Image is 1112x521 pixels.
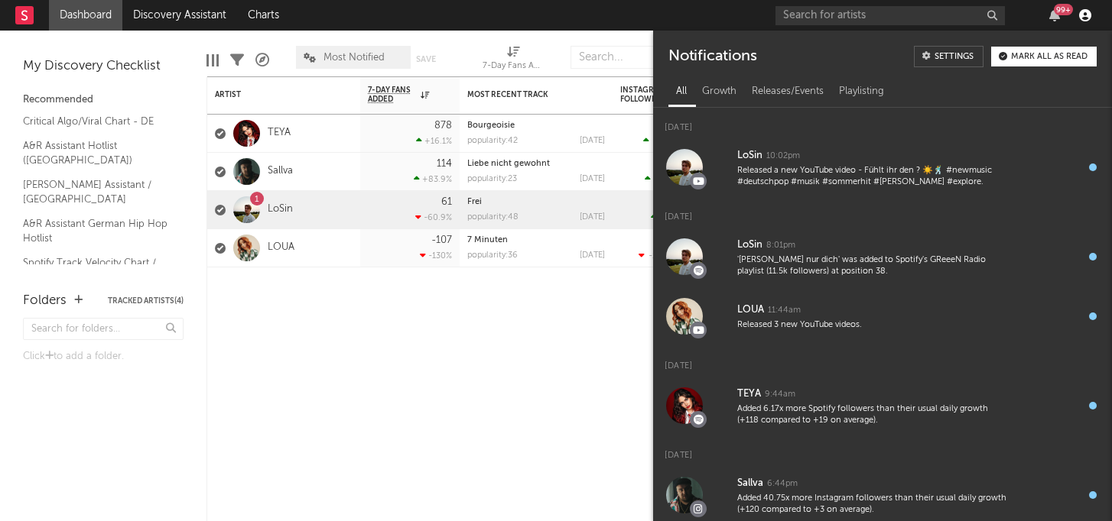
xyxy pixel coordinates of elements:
[467,121,515,130] a: Bourgeoisie
[23,215,168,247] a: A&R Assistant German Hip Hop Hotlist
[206,38,219,83] div: Edit Columns
[434,121,452,131] div: 878
[268,165,293,178] a: Sallva
[483,38,544,83] div: 7-Day Fans Added (7-Day Fans Added)
[467,198,605,206] div: Frei
[914,46,984,67] a: Settings
[775,6,1005,25] input: Search for artists
[215,90,330,99] div: Artist
[1049,9,1060,21] button: 99+
[580,251,605,260] div: [DATE]
[571,46,685,69] input: Search...
[653,227,1112,286] a: LoSin8:01pm'[PERSON_NAME] nur dich' was added to Spotify's GReeeN Radio playlist (11.5k followers...
[23,57,184,76] div: My Discovery Checklist
[108,297,184,305] button: Tracked Artists(4)
[737,474,763,493] div: Sallva
[23,113,168,130] a: Critical Algo/Viral Chart - DE
[737,165,1006,189] div: Released a new YouTube video - Fühlt ihr den ? ☀️🕺 #newmusic #deutschpop #musik #sommerhit #[PERS...
[649,252,667,260] span: -108
[737,254,1006,278] div: '[PERSON_NAME] nur dich' was added to Spotify's GReeeN Radio playlist (11.5k followers) at positi...
[580,213,605,222] div: [DATE]
[653,376,1112,435] a: TEYA9:44amAdded 6.17x more Spotify followers than their usual daily growth (+118 compared to +19 ...
[467,198,482,206] a: Frei
[416,136,452,146] div: +16.1 %
[668,79,694,105] div: All
[23,176,168,208] a: [PERSON_NAME] Assistant / [GEOGRAPHIC_DATA]
[737,147,762,165] div: LoSin
[1054,4,1073,15] div: 99 +
[23,138,168,169] a: A&R Assistant Hotlist ([GEOGRAPHIC_DATA])
[935,53,974,61] div: Settings
[694,79,744,105] div: Growth
[580,137,605,145] div: [DATE]
[768,305,801,316] div: 11:44am
[23,348,184,366] div: Click to add a folder.
[467,236,508,244] a: 7 Minuten
[737,403,1006,427] div: Added 6.17x more Spotify followers than their usual daily growth (+118 compared to +19 on average).
[737,385,761,403] div: TEYA
[23,254,168,286] a: Spotify Track Velocity Chart / DE
[744,79,831,105] div: Releases/Events
[415,212,452,222] div: -60.9 %
[23,318,184,340] input: Search for folders...
[737,236,762,254] div: LoSin
[639,251,697,260] div: ( )
[737,493,1006,516] div: Added 40.75x more Instagram followers than their usual daily growth (+120 compared to +3 on avera...
[268,203,293,216] a: LoSin
[1011,53,1088,61] div: Mark all as read
[437,159,452,169] div: 114
[467,175,517,183] div: popularity: 23
[653,138,1112,197] a: LoSin10:02pmReleased a new YouTube video - Fühlt ihr den ? ☀️🕺 #newmusic #deutschpop #musik #somm...
[620,86,674,104] div: Instagram Followers
[23,292,67,310] div: Folders
[255,38,269,83] div: A&R Pipeline
[431,235,452,245] div: -107
[467,251,518,260] div: popularity: 36
[766,150,800,162] div: 10:02pm
[324,53,385,63] span: Most Notified
[441,197,452,207] div: 61
[991,47,1097,66] button: Mark all as read
[668,46,756,67] div: Notifications
[651,212,697,222] div: ( )
[580,175,605,183] div: [DATE]
[643,136,697,146] div: ( )
[653,435,1112,465] div: [DATE]
[368,86,417,104] span: 7-Day Fans Added
[23,91,184,109] div: Recommended
[737,319,1006,331] div: Released 3 new YouTube videos.
[737,301,764,319] div: LOUA
[414,174,452,184] div: +83.9 %
[467,160,550,168] a: Liebe nicht gewohnt
[268,241,294,254] a: LOUA
[653,108,1112,138] div: [DATE]
[420,251,452,260] div: -130 %
[467,213,519,222] div: popularity: 48
[653,346,1112,376] div: [DATE]
[653,286,1112,346] a: LOUA11:44amReleased 3 new YouTube videos.
[416,55,436,63] button: Save
[653,197,1112,227] div: [DATE]
[467,121,605,130] div: Bourgeoisie
[645,174,697,184] div: ( )
[767,478,798,490] div: 6:44pm
[467,137,518,145] div: popularity: 42
[467,160,605,168] div: Liebe nicht gewohnt
[467,236,605,244] div: 7 Minuten
[268,127,291,140] a: TEYA
[765,389,795,400] div: 9:44am
[831,79,892,105] div: Playlisting
[766,240,795,251] div: 8:01pm
[230,38,244,83] div: Filters
[483,57,544,76] div: 7-Day Fans Added (7-Day Fans Added)
[467,90,582,99] div: Most Recent Track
